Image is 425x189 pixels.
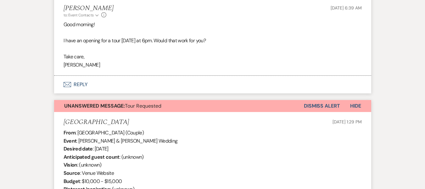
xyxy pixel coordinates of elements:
[64,170,80,176] b: Source
[64,4,114,12] h5: [PERSON_NAME]
[64,21,362,29] p: Good morning!
[333,119,361,125] span: [DATE] 1:29 PM
[304,100,340,112] button: Dismiss Alert
[331,5,361,11] span: [DATE] 6:39 AM
[64,103,125,109] strong: Unanswered Message:
[64,37,362,45] p: I have an opening for a tour [DATE] at 6pm. Would that work for you?
[64,145,93,152] b: Desired date
[64,138,77,144] b: Event
[54,76,371,93] button: Reply
[350,103,361,109] span: Hide
[64,103,161,109] span: Tour Requested
[64,53,362,61] p: Take care,
[340,100,371,112] button: Hide
[64,13,94,18] span: to: Event Contacts
[54,100,304,112] button: Unanswered Message:Tour Requested
[64,61,362,69] p: [PERSON_NAME]
[64,129,75,136] b: From
[64,154,120,160] b: Anticipated guest count
[64,162,77,168] b: Vision
[64,178,80,185] b: Budget
[64,118,129,126] h5: [GEOGRAPHIC_DATA]
[64,12,100,18] button: to: Event Contacts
